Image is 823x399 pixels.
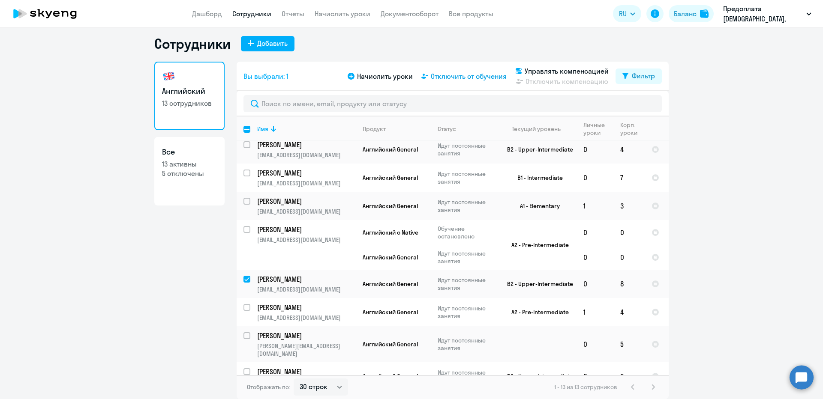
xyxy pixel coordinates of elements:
button: RU [613,5,641,22]
p: [EMAIL_ADDRESS][DOMAIN_NAME] [257,314,355,322]
span: Вы выбрали: 1 [243,71,288,81]
td: B2 - Upper-Intermediate [497,362,577,390]
div: Имя [257,125,355,133]
a: [PERSON_NAME] [257,303,355,312]
h3: Английский [162,86,217,97]
span: Английский General [363,340,418,348]
span: Отображать по: [247,383,290,391]
a: Отчеты [282,9,304,18]
td: 4 [613,298,645,326]
a: Сотрудники [232,9,271,18]
div: Баланс [674,9,697,19]
p: Идут постоянные занятия [438,369,496,384]
td: A2 - Pre-Intermediate [497,298,577,326]
span: Начислить уроки [357,71,413,81]
td: 0 [577,135,613,164]
td: 3 [613,192,645,220]
h3: Все [162,146,217,158]
td: B2 - Upper-Intermediate [497,135,577,164]
button: Фильтр [616,68,662,84]
p: [PERSON_NAME] [257,140,354,149]
p: 5 отключены [162,169,217,178]
a: [PERSON_NAME] [257,331,355,340]
a: Начислить уроки [315,9,370,18]
td: 0 [577,245,613,270]
div: Текущий уровень [512,125,561,133]
a: [PERSON_NAME] [257,197,355,206]
td: 0 [577,362,613,390]
p: Идут постоянные занятия [438,336,496,352]
div: Продукт [363,125,386,133]
p: [PERSON_NAME] [257,168,354,178]
td: 0 [613,245,645,270]
input: Поиск по имени, email, продукту или статусу [243,95,662,112]
button: Предоплата [DEMOGRAPHIC_DATA], [GEOGRAPHIC_DATA], ООО [719,3,816,24]
td: A2 - Pre-Intermediate [497,220,577,270]
a: Документооборот [381,9,439,18]
td: 1 [577,192,613,220]
p: [PERSON_NAME] [257,367,354,376]
td: 0 [613,220,645,245]
p: [PERSON_NAME] [257,197,354,206]
p: Идут постоянные занятия [438,304,496,320]
a: [PERSON_NAME] [257,367,355,376]
p: [PERSON_NAME] [257,303,354,312]
td: B1 - Intermediate [497,164,577,192]
p: [EMAIL_ADDRESS][DOMAIN_NAME] [257,151,355,159]
p: [EMAIL_ADDRESS][DOMAIN_NAME] [257,286,355,293]
span: Английский General [363,372,418,380]
td: A1 - Elementary [497,192,577,220]
a: Дашборд [192,9,222,18]
div: Личные уроки [583,121,613,137]
p: Обучение остановлено [438,225,496,240]
span: Английский General [363,308,418,316]
p: [EMAIL_ADDRESS][DOMAIN_NAME] [257,208,355,215]
span: Отключить от обучения [431,71,507,81]
p: Идут постоянные занятия [438,250,496,265]
td: 0 [577,220,613,245]
button: Балансbalance [669,5,714,22]
span: Английский General [363,253,418,261]
span: Английский General [363,146,418,153]
a: Английский13 сотрудников [154,62,225,130]
span: Английский с Native [363,229,418,236]
td: 0 [577,164,613,192]
div: Фильтр [632,71,655,81]
p: Идут постоянные занятия [438,276,496,292]
p: 13 активны [162,159,217,169]
div: Корп. уроки [620,121,644,137]
p: [PERSON_NAME] [257,274,354,284]
span: 1 - 13 из 13 сотрудников [554,383,617,391]
img: balance [700,9,709,18]
div: Текущий уровень [504,125,576,133]
h1: Сотрудники [154,35,231,52]
p: Идут постоянные занятия [438,170,496,185]
p: [PERSON_NAME] [257,225,354,234]
p: [PERSON_NAME] [257,331,354,340]
p: 13 сотрудников [162,98,217,108]
div: Добавить [257,38,288,48]
a: Все продукты [449,9,493,18]
div: Имя [257,125,268,133]
td: 0 [577,326,613,362]
p: [PERSON_NAME][EMAIL_ADDRESS][DOMAIN_NAME] [257,342,355,357]
p: Идут постоянные занятия [438,142,496,157]
td: 0 [577,270,613,298]
p: [EMAIL_ADDRESS][DOMAIN_NAME] [257,236,355,244]
span: RU [619,9,627,19]
td: 3 [613,362,645,390]
span: Английский General [363,202,418,210]
p: Предоплата [DEMOGRAPHIC_DATA], [GEOGRAPHIC_DATA], ООО [723,3,803,24]
td: 7 [613,164,645,192]
a: Все13 активны5 отключены [154,137,225,205]
span: Управлять компенсацией [525,66,609,76]
td: 8 [613,270,645,298]
td: 5 [613,326,645,362]
button: Добавить [241,36,294,51]
span: Английский General [363,280,418,288]
a: [PERSON_NAME] [257,225,355,234]
a: [PERSON_NAME] [257,168,355,178]
a: [PERSON_NAME] [257,274,355,284]
a: [PERSON_NAME] [257,140,355,149]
